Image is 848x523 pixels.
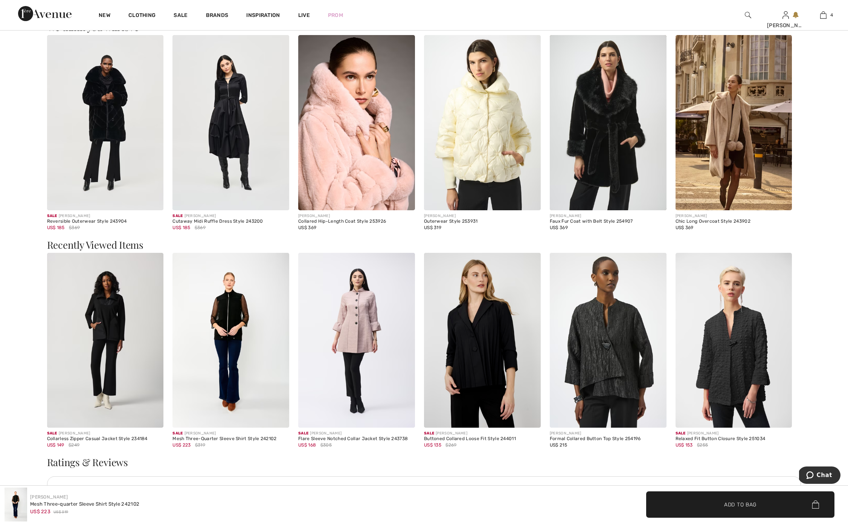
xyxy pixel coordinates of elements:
span: Inspiration [246,12,280,20]
span: $319 [195,442,205,448]
span: Sale [676,431,686,436]
div: Chic Long Overcoat Style 243902 [676,219,792,224]
iframe: Opens a widget where you can chat to one of our agents [799,466,840,485]
img: search the website [745,11,751,20]
img: Mesh Three-Quarter Sleeve Shirt Style 242102 [5,488,27,521]
div: Collared Hip-Length Coat Style 253926 [298,219,415,224]
div: [PERSON_NAME] [172,213,289,219]
a: 4 [805,11,842,20]
span: $269 [445,442,456,448]
span: US$ 168 [298,442,316,448]
span: US$ 135 [424,442,441,448]
span: $255 [697,442,708,448]
div: [PERSON_NAME] [47,213,164,219]
span: Sale [47,214,57,218]
div: Mesh Three-Quarter Sleeve Shirt Style 242102 [172,436,289,442]
a: Clothing [128,12,156,20]
span: $369 [69,224,80,231]
span: US$ 369 [550,225,568,230]
div: Reversible Outerwear Style 243904 [47,219,164,224]
a: Sale [174,12,188,20]
img: Mesh Three-Quarter Sleeve Shirt Style 242102 [172,253,289,428]
a: Live [298,11,310,19]
div: [PERSON_NAME] [298,213,415,219]
span: US$ 369 [298,225,316,230]
div: [PERSON_NAME] [550,431,667,436]
div: [PERSON_NAME] [676,431,792,436]
span: Sale [298,431,308,436]
div: Faux Fur Coat with Belt Style 254907 [550,219,667,224]
img: My Bag [820,11,827,20]
div: Buttoned Collared Loose Fit Style 244011 [424,436,541,442]
div: Relaxed Fit Button Closure Style 251034 [676,436,792,442]
img: Formal Collared Button Top Style 254196 [550,253,667,428]
div: Formal Collared Button Top Style 254196 [550,436,667,442]
img: Chic Long Overcoat Style 243902 [676,35,792,210]
span: US$ 149 [47,442,64,448]
a: [PERSON_NAME] [30,494,68,500]
h3: Ratings & Reviews [47,457,801,467]
img: Joseph Ribkoff Outerwear Style 253931 [424,35,541,210]
span: US$ 153 [676,442,693,448]
img: Buttoned Collared Loose Fit Style 244011 [424,253,541,428]
div: Mesh Three-quarter Sleeve Shirt Style 242102 [30,500,139,508]
div: Cutaway Midi Ruffle Dress Style 243200 [172,219,289,224]
div: [PERSON_NAME] [424,213,541,219]
h3: We think you will love [47,22,801,32]
img: 1ère Avenue [18,6,72,21]
div: [PERSON_NAME] [676,213,792,219]
span: $249 [69,442,79,448]
span: US$ 223 [172,442,191,448]
button: Add to Bag [646,491,834,518]
div: Flare Sleeve Notched Collar Jacket Style 243738 [298,436,415,442]
div: Collarless Zipper Casual Jacket Style 234184 [47,436,164,442]
a: Sign In [782,11,789,18]
span: Sale [172,214,183,218]
img: Reversible Outerwear Style 243904 [47,35,164,210]
div: [PERSON_NAME] [767,21,804,29]
span: Add to Bag [724,500,756,508]
span: US$ 223 [30,509,50,514]
h3: Recently Viewed Items [47,240,801,250]
div: [PERSON_NAME] [550,213,667,219]
span: $369 [195,224,206,231]
img: Collared Hip-Length Coat Style 253926 [298,35,415,210]
span: 4 [830,12,833,18]
span: US$ 215 [550,442,567,448]
img: Cutaway Midi Ruffle Dress Style 243200 [172,35,289,210]
span: Sale [172,431,183,436]
div: [PERSON_NAME] [47,431,164,436]
a: Prom [328,11,343,19]
div: [PERSON_NAME] [298,431,415,436]
span: US$ 185 [47,225,65,230]
span: US$ 369 [676,225,694,230]
img: My Info [782,11,789,20]
img: Bag.svg [812,500,819,509]
span: US$ 319 [53,509,68,515]
img: Flare Sleeve Notched Collar Jacket Style 243738 [298,253,415,428]
div: [PERSON_NAME] [424,431,541,436]
span: US$ 185 [172,225,190,230]
img: Relaxed Fit Button Closure Style 251034 [676,253,792,428]
span: US$ 319 [424,225,441,230]
span: Sale [47,431,57,436]
div: [PERSON_NAME] [172,431,289,436]
img: Collarless Zipper Casual Jacket Style 234184 [47,253,164,428]
a: Brands [206,12,229,20]
img: Faux Fur Coat with Belt Style 254907 [550,35,667,210]
span: $305 [320,442,332,448]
